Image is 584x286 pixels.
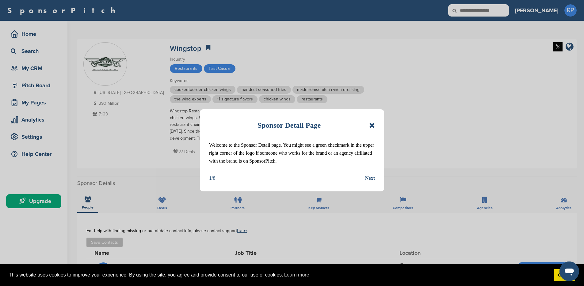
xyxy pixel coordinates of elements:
[209,141,375,165] p: Welcome to the Sponsor Detail page. You might see a green checkmark in the upper right corner of ...
[258,119,321,132] h1: Sponsor Detail Page
[9,270,549,280] span: This website uses cookies to improve your experience. By using the site, you agree and provide co...
[554,269,575,281] a: dismiss cookie message
[283,270,310,280] a: learn more about cookies
[559,262,579,281] iframe: Button to launch messaging window
[209,174,215,182] div: 1/8
[365,174,375,182] button: Next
